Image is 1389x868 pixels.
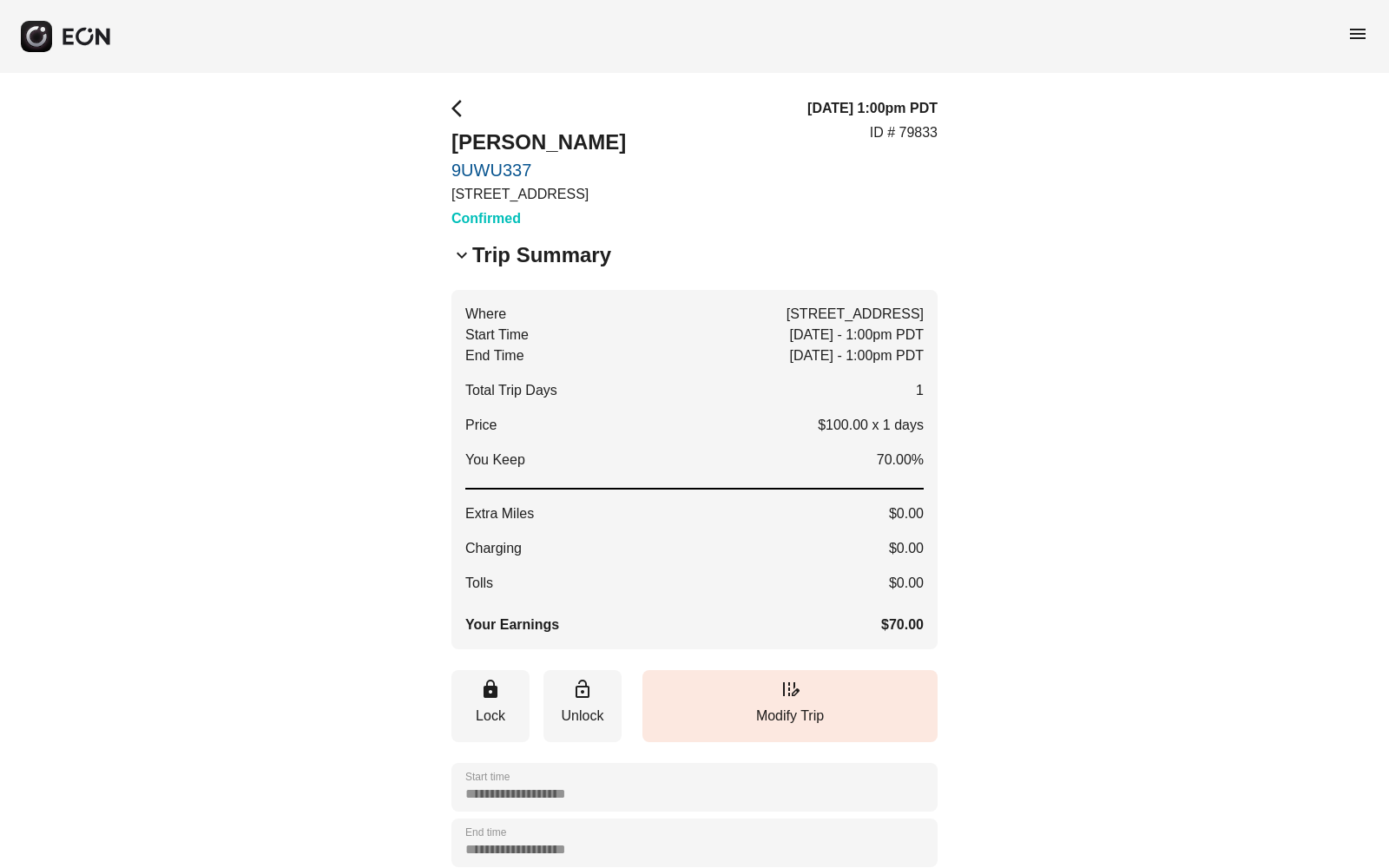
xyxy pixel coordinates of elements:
p: ID # 79833 [870,122,938,143]
span: Charging [465,538,522,559]
span: Where [465,304,506,325]
span: lock_open [572,679,593,700]
p: [STREET_ADDRESS] [451,184,626,205]
span: [DATE] - 1:00pm PDT [790,325,924,345]
p: Price [465,415,497,436]
span: arrow_back_ios [451,98,472,119]
p: Unlock [552,706,613,727]
h2: [PERSON_NAME] [451,128,626,156]
span: [STREET_ADDRESS] [787,304,924,325]
span: keyboard_arrow_down [451,245,472,266]
h3: [DATE] 1:00pm PDT [807,98,938,119]
span: edit_road [780,679,800,700]
p: Modify Trip [651,706,929,727]
span: 70.00% [877,450,924,470]
span: $0.00 [889,538,924,559]
button: Modify Trip [642,670,938,742]
p: Lock [460,706,521,727]
span: Start Time [465,325,529,345]
button: Where[STREET_ADDRESS]Start Time[DATE] - 1:00pm PDTEnd Time[DATE] - 1:00pm PDTTotal Trip Days1Pric... [451,290,938,649]
button: Unlock [543,670,622,742]
span: You Keep [465,450,525,470]
span: menu [1347,23,1368,44]
span: [DATE] - 1:00pm PDT [790,345,924,366]
span: 1 [916,380,924,401]
span: $0.00 [889,503,924,524]
span: lock [480,679,501,700]
button: Lock [451,670,530,742]
span: Extra Miles [465,503,534,524]
span: Tolls [465,573,493,594]
a: 9UWU337 [451,160,626,181]
span: $0.00 [889,573,924,594]
span: Your Earnings [465,615,559,635]
h3: Confirmed [451,208,626,229]
span: $70.00 [881,615,924,635]
span: Total Trip Days [465,380,557,401]
h2: Trip Summary [472,241,611,269]
p: $100.00 x 1 days [818,415,924,436]
span: End Time [465,345,524,366]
